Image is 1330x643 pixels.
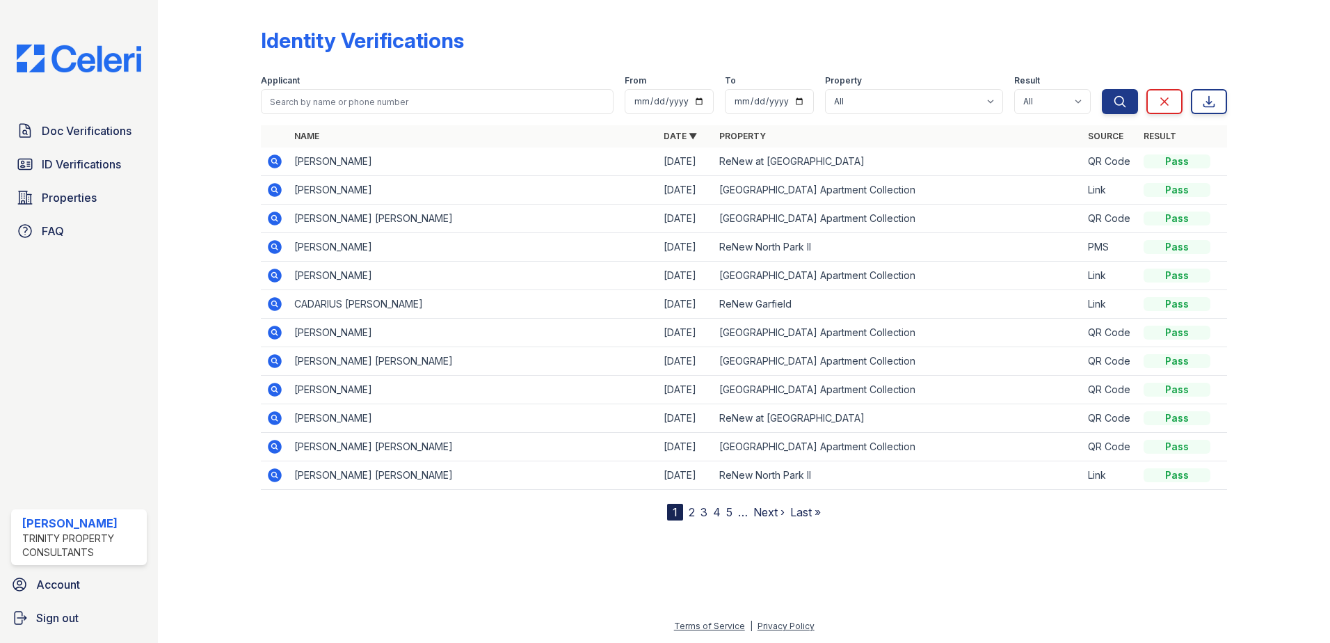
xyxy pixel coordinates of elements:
a: Account [6,571,152,598]
td: ReNew North Park II [714,461,1083,490]
td: [GEOGRAPHIC_DATA] Apartment Collection [714,205,1083,233]
span: Properties [42,189,97,206]
label: To [725,75,736,86]
td: [DATE] [658,148,714,176]
td: [GEOGRAPHIC_DATA] Apartment Collection [714,319,1083,347]
span: Doc Verifications [42,122,131,139]
td: Link [1082,461,1138,490]
span: Sign out [36,610,79,626]
span: ID Verifications [42,156,121,173]
td: Link [1082,176,1138,205]
input: Search by name or phone number [261,89,614,114]
div: Pass [1144,240,1210,254]
a: Privacy Policy [758,621,815,631]
div: Trinity Property Consultants [22,532,141,559]
td: [DATE] [658,319,714,347]
td: [DATE] [658,404,714,433]
td: [GEOGRAPHIC_DATA] Apartment Collection [714,376,1083,404]
div: Pass [1144,468,1210,482]
div: Pass [1144,297,1210,311]
div: Identity Verifications [261,28,464,53]
td: [PERSON_NAME] [289,262,658,290]
a: Date ▼ [664,131,697,141]
label: From [625,75,646,86]
td: ReNew North Park II [714,233,1083,262]
img: CE_Logo_Blue-a8612792a0a2168367f1c8372b55b34899dd931a85d93a1a3d3e32e68fde9ad4.png [6,45,152,72]
td: QR Code [1082,319,1138,347]
label: Applicant [261,75,300,86]
td: QR Code [1082,205,1138,233]
a: ID Verifications [11,150,147,178]
div: Pass [1144,354,1210,368]
a: Terms of Service [674,621,745,631]
a: Next › [753,505,785,519]
td: Link [1082,262,1138,290]
div: Pass [1144,440,1210,454]
label: Property [825,75,862,86]
a: Sign out [6,604,152,632]
td: [DATE] [658,347,714,376]
td: [PERSON_NAME] [PERSON_NAME] [289,347,658,376]
a: Result [1144,131,1176,141]
a: FAQ [11,217,147,245]
a: Last » [790,505,821,519]
td: [PERSON_NAME] [289,319,658,347]
td: ReNew at [GEOGRAPHIC_DATA] [714,148,1083,176]
td: [PERSON_NAME] [289,148,658,176]
td: [PERSON_NAME] [PERSON_NAME] [289,205,658,233]
td: PMS [1082,233,1138,262]
td: [PERSON_NAME] [289,404,658,433]
div: Pass [1144,383,1210,397]
a: 3 [700,505,707,519]
td: ReNew at [GEOGRAPHIC_DATA] [714,404,1083,433]
td: [GEOGRAPHIC_DATA] Apartment Collection [714,433,1083,461]
td: CADARIUS [PERSON_NAME] [289,290,658,319]
td: [PERSON_NAME] [289,176,658,205]
span: Account [36,576,80,593]
div: Pass [1144,326,1210,340]
td: [PERSON_NAME] [PERSON_NAME] [289,433,658,461]
a: Doc Verifications [11,117,147,145]
td: ReNew Garfield [714,290,1083,319]
td: [DATE] [658,290,714,319]
div: Pass [1144,411,1210,425]
div: | [750,621,753,631]
span: FAQ [42,223,64,239]
td: [GEOGRAPHIC_DATA] Apartment Collection [714,262,1083,290]
td: QR Code [1082,404,1138,433]
td: QR Code [1082,433,1138,461]
a: Name [294,131,319,141]
td: [GEOGRAPHIC_DATA] Apartment Collection [714,176,1083,205]
label: Result [1014,75,1040,86]
a: Source [1088,131,1123,141]
a: 4 [713,505,721,519]
td: QR Code [1082,148,1138,176]
td: [DATE] [658,205,714,233]
a: Properties [11,184,147,212]
div: Pass [1144,269,1210,283]
td: [PERSON_NAME] [PERSON_NAME] [289,461,658,490]
span: … [738,504,748,521]
td: [DATE] [658,461,714,490]
a: 5 [726,505,732,519]
td: [PERSON_NAME] [289,376,658,404]
div: Pass [1144,212,1210,225]
a: Property [719,131,766,141]
td: [GEOGRAPHIC_DATA] Apartment Collection [714,347,1083,376]
td: QR Code [1082,376,1138,404]
td: [DATE] [658,433,714,461]
div: 1 [667,504,683,521]
div: Pass [1144,183,1210,197]
td: [DATE] [658,176,714,205]
td: [DATE] [658,376,714,404]
div: [PERSON_NAME] [22,515,141,532]
div: Pass [1144,154,1210,168]
td: [DATE] [658,262,714,290]
td: QR Code [1082,347,1138,376]
td: Link [1082,290,1138,319]
td: [PERSON_NAME] [289,233,658,262]
a: 2 [689,505,695,519]
td: [DATE] [658,233,714,262]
